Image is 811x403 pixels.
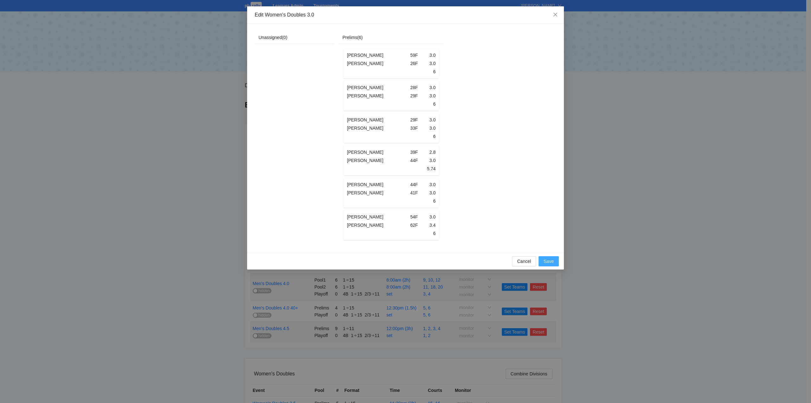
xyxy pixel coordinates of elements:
td: 26F [410,59,424,68]
div: Unassigned ( 0 ) [259,34,287,41]
td: 62F [410,221,424,229]
td: 29F [410,116,424,124]
span: Save [544,258,554,265]
td: [PERSON_NAME] [346,59,410,68]
td: 6 [346,132,436,140]
span: close [553,12,558,17]
td: 3.0 [424,92,436,100]
td: 3.4 [424,221,436,229]
button: Save [539,256,559,266]
td: 3.0 [424,51,436,59]
td: 3.0 [424,189,436,197]
button: Close [547,6,564,23]
td: 3.0 [424,180,436,189]
td: [PERSON_NAME] [346,51,410,59]
td: 3.0 [424,124,436,132]
td: [PERSON_NAME] [346,180,410,189]
div: Prelims ( 6 ) [342,34,363,41]
td: 3.0 [424,83,436,92]
td: [PERSON_NAME] [346,83,410,92]
td: 6 [346,197,436,205]
td: 44F [410,180,424,189]
td: 54F [410,213,424,221]
button: Cancel [512,256,536,266]
span: Cancel [517,258,531,265]
td: [PERSON_NAME] [346,92,410,100]
td: 3.0 [424,59,436,68]
td: 5.74 [346,165,436,173]
td: 6 [346,229,436,237]
td: 59F [410,51,424,59]
td: 41F [410,189,424,197]
td: 29F [410,92,424,100]
td: 44F [410,156,424,165]
td: 3.0 [424,156,436,165]
td: 39F [410,148,424,156]
td: 2.8 [424,148,436,156]
td: 6 [346,68,436,76]
td: 33F [410,124,424,132]
td: [PERSON_NAME] [346,148,410,156]
td: [PERSON_NAME] [346,156,410,165]
td: 6 [346,100,436,108]
td: [PERSON_NAME] [346,124,410,132]
td: 3.0 [424,116,436,124]
td: 28F [410,83,424,92]
td: [PERSON_NAME] [346,213,410,221]
td: [PERSON_NAME] [346,116,410,124]
td: [PERSON_NAME] [346,221,410,229]
td: [PERSON_NAME] [346,189,410,197]
div: Edit Women's Doubles 3.0 [255,11,556,18]
td: 3.0 [424,213,436,221]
